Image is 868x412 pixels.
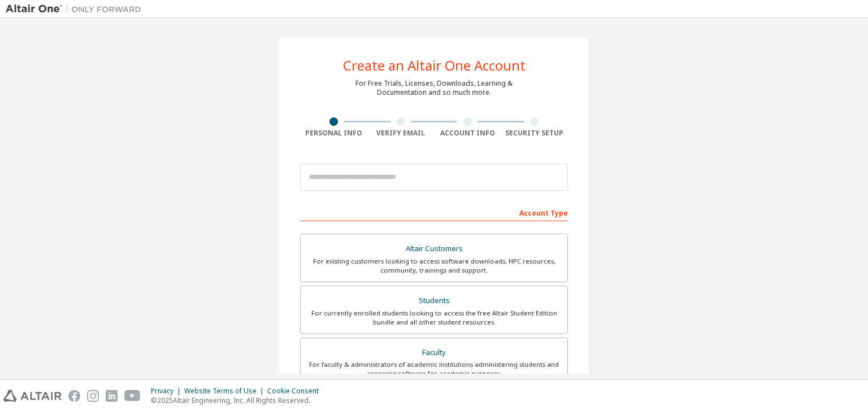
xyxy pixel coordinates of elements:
img: Altair One [6,3,147,15]
div: Cookie Consent [267,387,325,396]
div: Personal Info [300,129,367,138]
div: For existing customers looking to access software downloads, HPC resources, community, trainings ... [307,257,561,275]
div: Verify Email [367,129,435,138]
div: Account Type [300,203,568,221]
img: altair_logo.svg [3,390,62,402]
div: Account Info [434,129,501,138]
img: linkedin.svg [106,390,118,402]
div: Privacy [151,387,184,396]
div: Altair Customers [307,241,561,257]
div: Create an Altair One Account [343,59,526,72]
img: facebook.svg [68,390,80,402]
div: Security Setup [501,129,568,138]
div: Faculty [307,345,561,361]
div: For faculty & administrators of academic institutions administering students and accessing softwa... [307,360,561,378]
p: © 2025 Altair Engineering, Inc. All Rights Reserved. [151,396,325,405]
div: Website Terms of Use [184,387,267,396]
img: youtube.svg [124,390,141,402]
div: Students [307,293,561,309]
div: For Free Trials, Licenses, Downloads, Learning & Documentation and so much more. [355,79,513,97]
div: For currently enrolled students looking to access the free Altair Student Edition bundle and all ... [307,309,561,327]
img: instagram.svg [87,390,99,402]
